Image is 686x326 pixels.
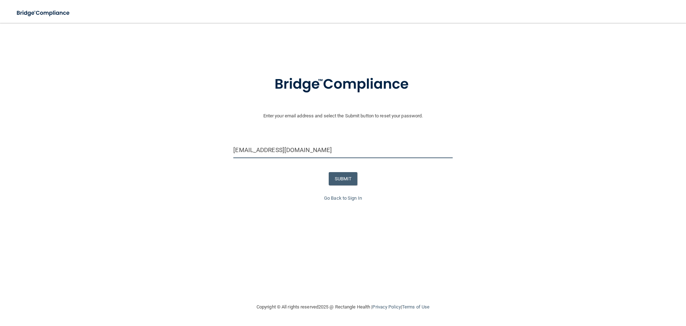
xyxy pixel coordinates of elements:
a: Go Back to Sign In [324,195,362,201]
img: bridge_compliance_login_screen.278c3ca4.svg [11,6,76,20]
a: Terms of Use [402,304,429,310]
input: Email [233,142,452,158]
iframe: Drift Widget Chat Controller [562,275,677,304]
button: SUBMIT [329,172,358,185]
a: Privacy Policy [372,304,401,310]
img: bridge_compliance_login_screen.278c3ca4.svg [260,66,426,103]
div: Copyright © All rights reserved 2025 @ Rectangle Health | | [213,296,473,318]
